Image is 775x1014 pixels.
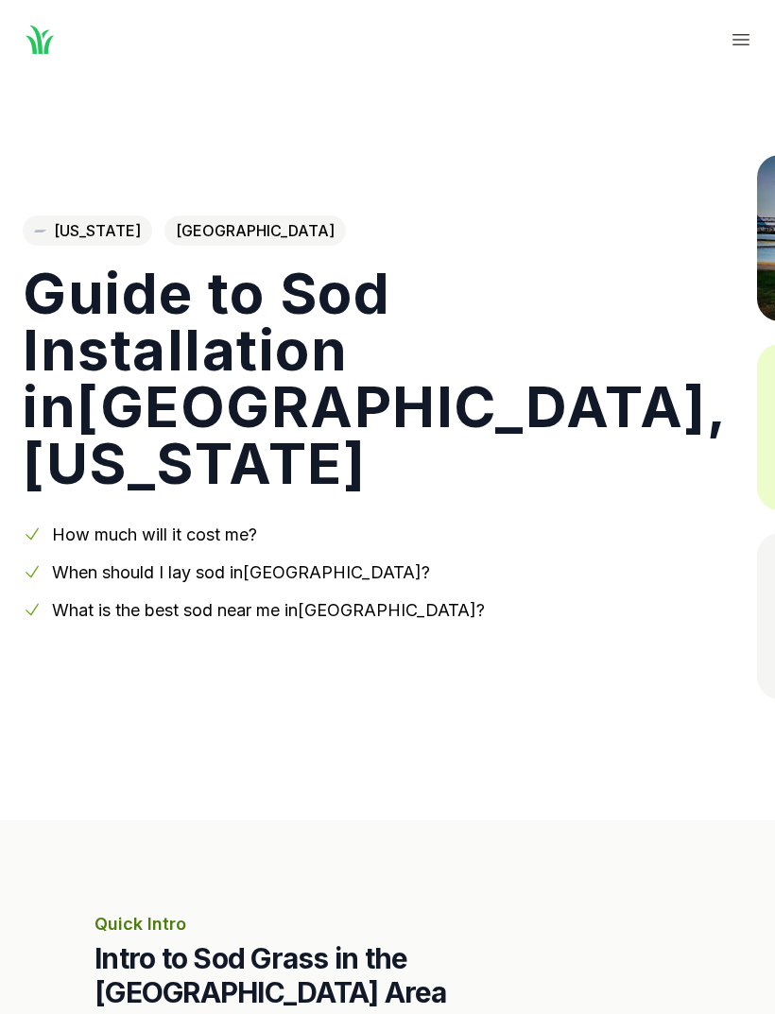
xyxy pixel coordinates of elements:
[34,230,46,232] img: Tennessee state outline
[95,911,680,937] p: Quick Intro
[95,941,680,1009] h2: Intro to Sod Grass in the [GEOGRAPHIC_DATA] Area
[52,524,257,544] a: How much will it cost me?
[23,215,152,246] a: [US_STATE]
[23,265,727,491] h1: Guide to Sod Installation in [GEOGRAPHIC_DATA] , [US_STATE]
[164,215,346,246] span: [GEOGRAPHIC_DATA]
[52,600,485,620] a: What is the best sod near me in[GEOGRAPHIC_DATA]?
[52,562,430,582] a: When should I lay sod in[GEOGRAPHIC_DATA]?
